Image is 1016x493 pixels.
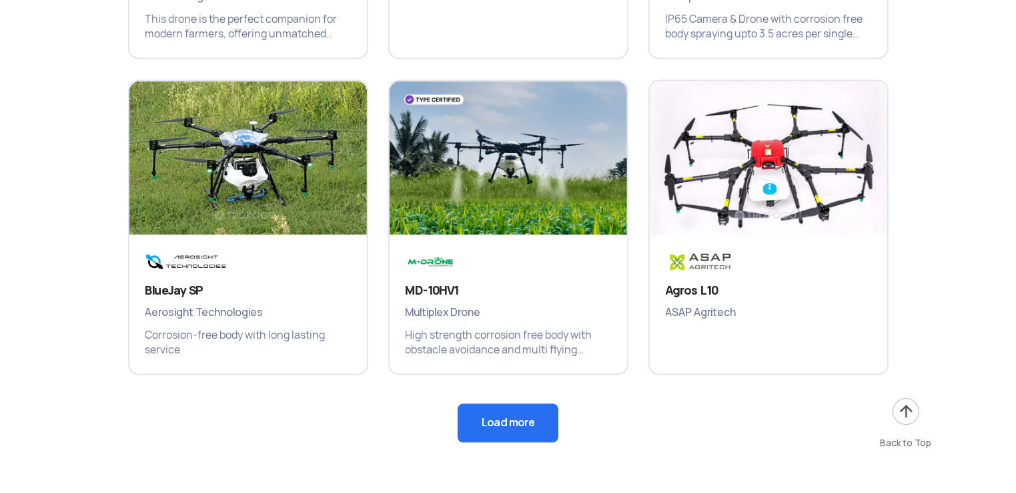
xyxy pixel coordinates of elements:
h3: Agros L10 [666,283,871,299]
a: Drone ImageBrandMD-10HV1Multiplex DroneHigh strength corrosion free body with obstacle avoidance ... [388,79,628,375]
img: ic_arrow-up.png [891,397,921,426]
img: Brand [666,251,747,273]
img: Drone Image [650,81,887,248]
img: Drone Image [390,81,627,248]
img: Brand [406,251,458,273]
img: Brand [145,251,227,273]
a: Drone ImageBrandBlueJay SPAerosight TechnologiesCorrosion-free body with long lasting service [128,79,368,375]
p: This drone is the perfect companion for modern farmers, offering unmatched efficiency and precisi... [145,12,351,41]
div: Back to Top [877,433,935,453]
p: IP65 Camera & Drone with corrosion free body spraying upto 3.5 acres per single charge [666,12,871,41]
h3: MD-10HV1 [406,283,611,299]
h3: BlueJay SP [145,283,351,299]
span: ASAP Agritech [666,304,871,321]
span: Aerosight Technologies [145,304,351,321]
button: Load more [458,403,558,442]
p: Corrosion-free body with long lasting service [145,328,351,357]
a: Drone ImageBrandAgros L10ASAP Agritech [648,79,889,375]
span: Multiplex Drone [406,304,611,321]
p: High strength corrosion free body with obstacle avoidance and multi flying modes. [406,328,611,357]
img: Drone Image [129,81,367,248]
